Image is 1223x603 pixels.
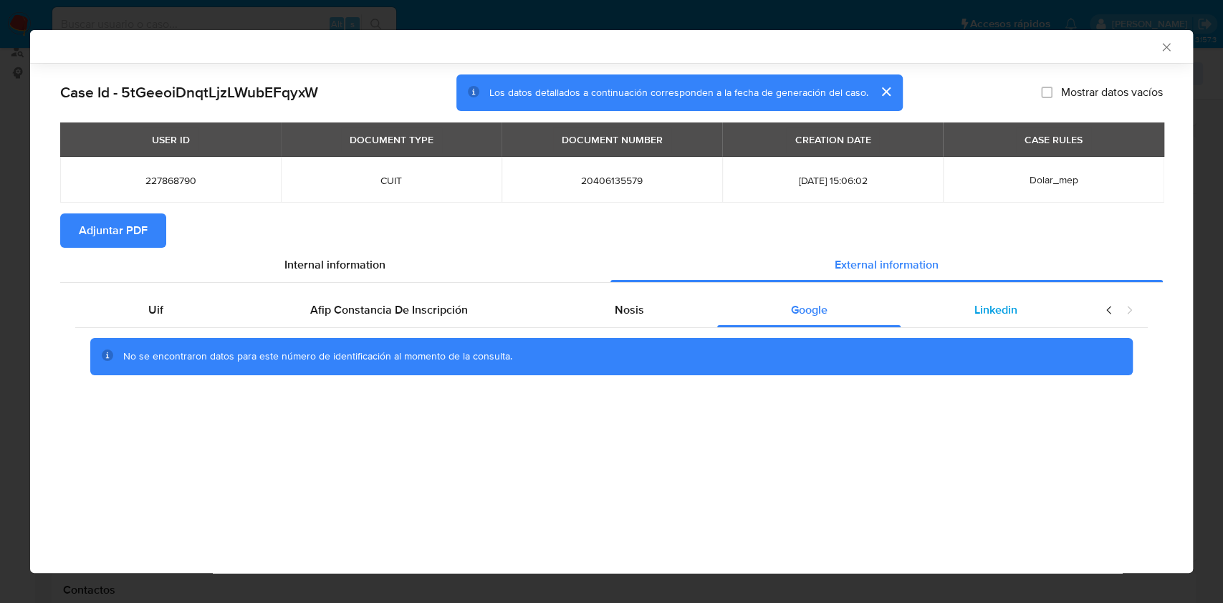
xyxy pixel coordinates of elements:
div: CREATION DATE [786,127,879,152]
span: Afip Constancia De Inscripción [310,301,468,318]
span: Internal information [284,256,385,273]
div: DOCUMENT TYPE [341,127,442,152]
button: Adjuntar PDF [60,213,166,248]
span: Linkedin [974,301,1017,318]
span: Los datos detallados a continuación corresponden a la fecha de generación del caso. [489,85,868,100]
div: Detailed external info [75,293,1090,327]
div: closure-recommendation-modal [30,30,1193,573]
span: 20406135579 [519,174,705,187]
span: Mostrar datos vacíos [1061,85,1163,100]
span: 227868790 [77,174,264,187]
div: Detailed info [60,248,1163,282]
div: DOCUMENT NUMBER [553,127,671,152]
span: Google [791,301,828,318]
span: No se encontraron datos para este número de identificación al momento de la consulta. [123,349,512,363]
span: Dolar_mep [1029,173,1078,187]
input: Mostrar datos vacíos [1041,87,1052,98]
h2: Case Id - 5tGeeoiDnqtLjzLWubEFqyxW [60,83,318,102]
span: [DATE] 15:06:02 [739,174,926,187]
span: Uif [148,301,163,318]
button: Cerrar ventana [1159,40,1172,53]
button: cerrar [868,74,903,109]
span: External information [835,256,939,273]
span: Adjuntar PDF [79,215,148,246]
span: CUIT [298,174,484,187]
div: USER ID [143,127,198,152]
div: CASE RULES [1016,127,1091,152]
span: Nosis [615,301,644,318]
